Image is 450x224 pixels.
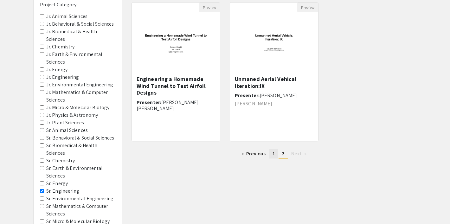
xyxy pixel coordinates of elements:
[46,202,115,218] label: Sr. Mathematics & Computer Sciences
[5,196,27,219] iframe: Chat
[132,2,220,141] div: Open Presentation <p><span style="background-color: transparent; color: rgb(0, 0, 0);">Engineerin...
[199,3,220,12] button: Preview
[46,195,113,202] label: Sr. Environmental Engineering
[46,81,113,89] label: Jr. Environmental Engineering
[46,13,87,20] label: Jr. Animal Sciences
[46,43,74,51] label: Jr. Chemistry
[46,180,68,187] label: Sr. Energy
[235,100,272,107] span: [PERSON_NAME]
[137,76,215,96] h5: Engineering a Homemade Wind Tunnel to Test Airfoil Designs
[46,127,88,134] label: Sr. Animal Sciences
[46,142,115,157] label: Sr. Biomedical & Health Sciences
[260,92,297,99] span: [PERSON_NAME]
[46,165,115,180] label: Sr. Earth & Environmental Sciences
[132,16,220,72] img: <p><span style="background-color: transparent; color: rgb(0, 0, 0);">Engineering a Homemade Wind ...
[235,76,313,89] h5: Unmaned Aerial Vehical Iteration:IX
[46,104,109,111] label: Jr. Micro & Molecular Biology
[46,89,115,104] label: Jr. Mathematics & Computer Sciences
[230,16,318,72] img: <p>Unmaned Aerial Vehical Iteration:IX</p>
[46,73,79,81] label: Jr. Engineering
[46,111,98,119] label: Jr. Physics & Astronomy
[235,92,313,98] h6: Presenter:
[46,157,75,165] label: Sr. Chemistry
[46,28,115,43] label: Jr. Biomedical & Health Sciences
[46,20,114,28] label: Jr. Behavioral & Social Sciences
[273,150,275,157] span: 1
[137,99,215,111] h6: Presenter:
[282,150,285,157] span: 2
[46,66,67,73] label: Jr. Energy
[40,2,115,8] h6: Project Category
[46,51,115,66] label: Jr. Earth & Environmental Sciences
[297,3,318,12] button: Preview
[230,2,318,141] div: Open Presentation <p>Unmaned Aerial Vehical Iteration:IX</p>
[46,119,84,127] label: Jr. Plant Sciences
[132,149,417,159] ul: Pagination
[137,99,199,112] span: [PERSON_NAME] [PERSON_NAME]
[46,187,80,195] label: Sr. Engineering
[291,150,302,157] span: Next
[238,149,269,159] a: Previous page
[46,134,114,142] label: Sr. Behavioral & Social Sciences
